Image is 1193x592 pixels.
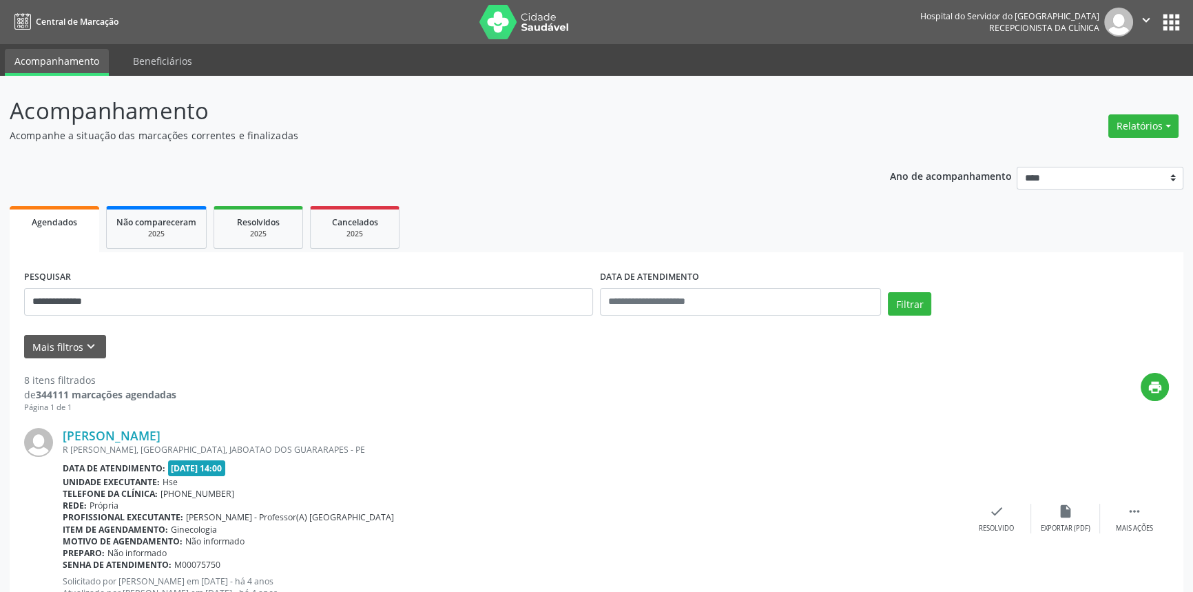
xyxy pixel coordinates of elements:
[1148,380,1163,395] i: print
[224,229,293,239] div: 2025
[5,49,109,76] a: Acompanhamento
[1041,524,1090,533] div: Exportar (PDF)
[63,535,183,547] b: Motivo de agendamento:
[888,292,931,316] button: Filtrar
[123,49,202,73] a: Beneficiários
[920,10,1099,22] div: Hospital do Servidor do [GEOGRAPHIC_DATA]
[63,488,158,500] b: Telefone da clínica:
[32,216,77,228] span: Agendados
[36,16,118,28] span: Central de Marcação
[24,402,176,414] div: Página 1 de 1
[600,267,699,288] label: DATA DE ATENDIMENTO
[63,559,172,571] b: Senha de atendimento:
[989,504,1004,519] i: check
[237,216,280,228] span: Resolvidos
[332,216,378,228] span: Cancelados
[989,22,1099,34] span: Recepcionista da clínica
[320,229,389,239] div: 2025
[171,524,217,535] span: Ginecologia
[1141,373,1169,401] button: print
[63,500,87,511] b: Rede:
[10,128,831,143] p: Acompanhe a situação das marcações correntes e finalizadas
[107,547,167,559] span: Não informado
[63,462,165,474] b: Data de atendimento:
[979,524,1014,533] div: Resolvido
[10,94,831,128] p: Acompanhamento
[63,524,168,535] b: Item de agendamento:
[1104,8,1133,37] img: img
[36,388,176,401] strong: 344111 marcações agendadas
[116,229,196,239] div: 2025
[24,387,176,402] div: de
[185,535,245,547] span: Não informado
[890,167,1012,184] p: Ano de acompanhamento
[24,428,53,457] img: img
[63,547,105,559] b: Preparo:
[63,444,962,456] div: R [PERSON_NAME], [GEOGRAPHIC_DATA], JABOATAO DOS GUARARAPES - PE
[1159,10,1183,34] button: apps
[63,428,160,443] a: [PERSON_NAME]
[10,10,118,33] a: Central de Marcação
[24,335,106,359] button: Mais filtroskeyboard_arrow_down
[1116,524,1153,533] div: Mais ações
[168,460,226,476] span: [DATE] 14:00
[1127,504,1142,519] i: 
[1108,114,1179,138] button: Relatórios
[83,339,98,354] i: keyboard_arrow_down
[174,559,220,571] span: M00075750
[63,476,160,488] b: Unidade executante:
[24,373,176,387] div: 8 itens filtrados
[1133,8,1159,37] button: 
[24,267,71,288] label: PESQUISAR
[90,500,118,511] span: Própria
[186,511,394,523] span: [PERSON_NAME] - Professor(A) [GEOGRAPHIC_DATA]
[163,476,178,488] span: Hse
[1139,12,1154,28] i: 
[160,488,234,500] span: [PHONE_NUMBER]
[63,511,183,523] b: Profissional executante:
[116,216,196,228] span: Não compareceram
[1058,504,1073,519] i: insert_drive_file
